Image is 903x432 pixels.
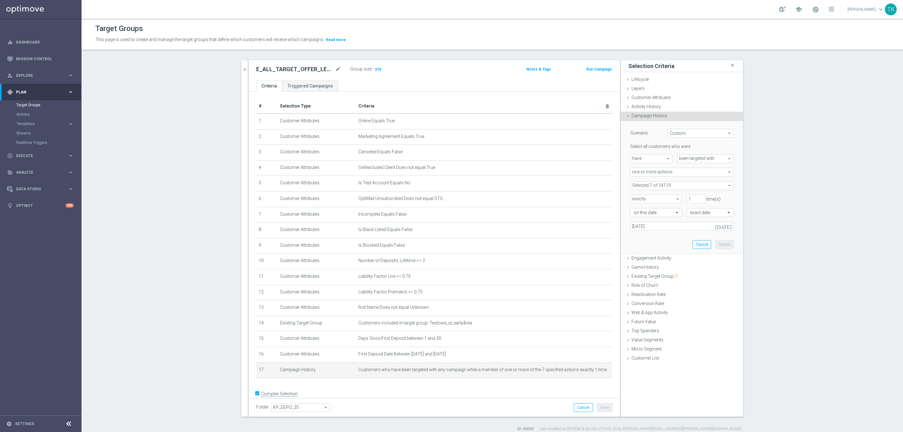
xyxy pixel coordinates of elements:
td: Customer Attributes [277,254,356,269]
span: Liability Factor Live >= 0.75 [358,274,411,279]
th: # [256,99,277,113]
span: Existing Target Group [631,274,679,279]
td: Existing Target Group [277,316,356,331]
label: Folder [256,404,269,410]
span: Micro Segment [631,346,662,351]
label: ID: 40655 [517,426,534,432]
span: 379 [374,67,382,73]
span: school [795,6,802,13]
span: Top Spenders [631,328,659,333]
button: gps_fixed Plan keyboard_arrow_right [7,90,74,95]
td: 16 [256,347,277,362]
button: Read more [325,36,346,43]
span: Activity History [631,104,661,109]
div: Execute [7,153,68,159]
div: Analyze [7,170,68,175]
a: Target Groups [16,103,65,108]
div: Mission Control [7,50,74,67]
td: 17 [256,362,277,378]
td: 13 [256,300,277,316]
h1: Target Groups [95,24,143,33]
lable: Select all customers who were [630,144,690,149]
div: person_search Explore keyboard_arrow_right [7,73,74,78]
i: [DATE] [715,222,734,229]
div: Actions [16,110,81,119]
button: Save [597,403,612,412]
ng-select: on this date [630,208,682,217]
div: Templates [17,122,68,126]
td: 8 [256,223,277,238]
td: 10 [256,254,277,269]
td: 11 [256,269,277,285]
span: Templates [17,122,61,126]
div: track_changes Analyze keyboard_arrow_right [7,170,74,175]
input: Select date [630,222,734,231]
i: equalizer [7,40,13,45]
i: track_changes [7,170,13,175]
span: Web & App Activity [631,310,668,315]
span: Reactivation Rate [631,292,666,297]
td: Customer Attributes [277,176,356,192]
span: E_MIN-LOW_AUTO_CASHBACK_DAILY 1DEPO TUESDAY 50 TO 150_WEEKLY E_MED-HIGH_AUTO_CASHBACK_DAILY 1DEPO... [631,182,733,190]
label: : [372,66,372,72]
span: Customer List [631,356,659,361]
span: time(s) [706,197,721,202]
span: Number of Deposits, Lifetime >= 3 [358,258,425,263]
i: keyboard_arrow_right [68,169,74,175]
div: Data Studio keyboard_arrow_right [7,187,74,192]
span: OptiMail Unsubscribed Does not equal STS [358,196,443,201]
span: Explore [16,74,68,77]
i: keyboard_arrow_right [68,89,74,95]
td: 1 [256,113,277,129]
span: Lifecycle [631,77,649,82]
span: Game History [631,265,659,270]
label: Group size [350,66,372,72]
button: chevron_right [241,60,248,79]
span: Execute [16,154,68,158]
i: delete_forever [605,104,610,109]
td: 9 [256,238,277,254]
lable: Scenario [630,130,648,135]
div: Explore [7,73,68,78]
td: Customer Attributes [277,113,356,129]
td: Customer Attributes [277,160,356,176]
td: Campaign History [277,362,356,378]
span: Criteria [358,103,374,108]
span: Layers [631,86,645,91]
td: Customer Attributes [277,347,356,362]
ng-select: exact date [687,208,734,217]
span: Selfexcluded Client Does not equal True [358,165,435,170]
button: Mission Control [7,56,74,61]
td: Customer Attributes [277,129,356,145]
td: 7 [256,207,277,223]
button: Update [715,240,734,249]
a: Actions [16,112,65,117]
td: 14 [256,316,277,331]
td: 15 [256,331,277,347]
div: +10 [66,203,74,208]
span: Plan [16,90,68,94]
div: Data Studio [7,186,68,192]
a: [PERSON_NAME]keyboard_arrow_down [847,5,885,14]
td: 6 [256,191,277,207]
span: Liability Factor Prematch >= 0.75 [358,289,423,295]
div: Optibot [7,197,74,214]
span: keyboard_arrow_down [877,6,884,13]
a: Triggered Campaigns [282,81,338,92]
i: keyboard_arrow_right [68,72,74,78]
button: Cancel [693,240,711,249]
button: play_circle_outline Execute keyboard_arrow_right [7,153,74,158]
a: Dashboard [16,34,74,50]
a: Streams [16,131,65,136]
span: Incomplete Equals False [358,212,406,217]
span: Engagement Activity [631,256,671,261]
button: equalizer Dashboard [7,40,74,45]
div: TK [885,3,897,15]
span: Is Test Account Equals No [358,180,410,186]
i: mode_edit [335,66,341,73]
div: Target Groups [16,100,81,110]
a: Realtime Triggers [16,140,65,145]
